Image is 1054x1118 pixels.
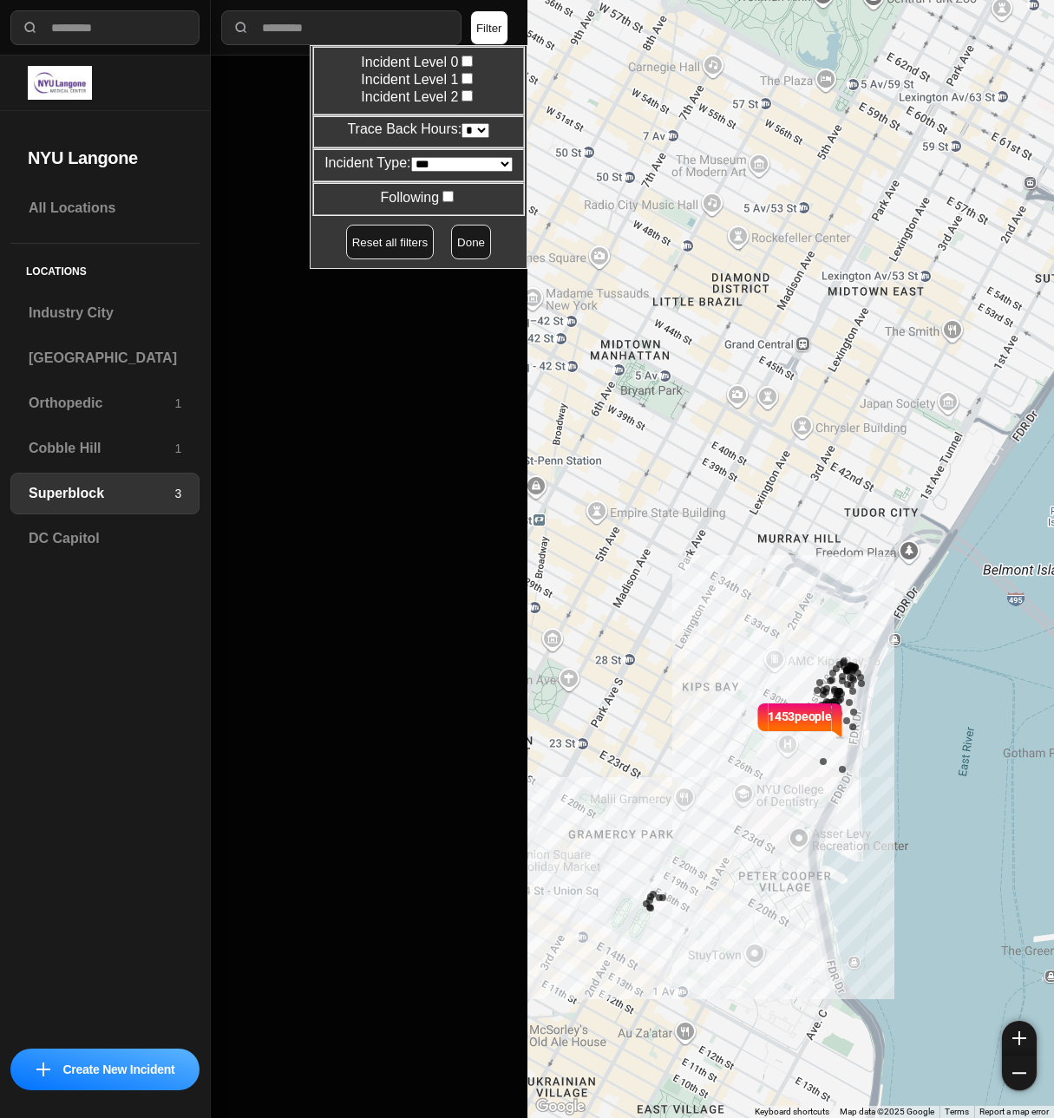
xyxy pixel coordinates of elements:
[10,382,200,424] a: Orthopedic1
[10,187,200,229] a: All Locations
[10,518,200,559] a: DC Capitol
[62,1061,174,1078] p: Create New Incident
[945,1107,969,1116] a: Terms (opens in new tab)
[29,438,174,459] h3: Cobble Hill
[347,121,489,136] label: Trace Back Hours:
[324,88,512,105] label: Incident Level 2
[10,473,200,514] a: Superblock3
[1012,1066,1026,1080] img: zoom-out
[462,56,473,67] input: Incident Level 0
[532,1095,589,1118] a: Open this area in Google Maps (opens a new window)
[1002,1021,1037,1056] button: zoom-in
[470,10,508,45] button: Filter
[768,708,832,746] p: 1453 people
[451,225,491,259] button: Done
[29,528,181,549] h3: DC Capitol
[532,1095,589,1118] img: Google
[10,1049,200,1090] button: iconCreate New Incident
[411,157,513,172] select: Incident Type:
[29,303,181,324] h3: Industry City
[979,1107,1049,1116] a: Report a map error
[10,292,200,334] a: Industry City
[174,485,181,502] p: 3
[755,1106,829,1118] button: Keyboard shortcuts
[442,191,454,202] input: Following
[462,90,473,101] input: Incident Level 2
[324,70,512,88] label: Incident Level 1
[174,440,181,457] p: 1
[36,1062,50,1076] img: icon
[1012,1031,1026,1045] img: zoom-in
[28,66,92,100] img: logo
[324,53,512,70] label: Incident Level 0
[462,123,489,138] select: Trace Back Hours:
[232,19,250,36] img: search
[324,155,512,170] label: Incident Type:
[10,244,200,292] h5: Locations
[10,428,200,469] a: Cobble Hill1
[840,1107,934,1116] span: Map data ©2025 Google
[174,395,181,412] p: 1
[29,198,181,219] h3: All Locations
[29,483,174,504] h3: Superblock
[755,701,768,739] img: notch
[29,348,181,369] h3: [GEOGRAPHIC_DATA]
[10,337,200,379] a: [GEOGRAPHIC_DATA]
[28,146,182,170] h2: NYU Langone
[22,19,39,36] img: search
[832,701,845,739] img: notch
[346,225,434,259] button: Reset all filters
[462,73,473,84] input: Incident Level 1
[1002,1056,1037,1090] button: zoom-out
[29,393,174,414] h3: Orthopedic
[381,190,457,205] label: Following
